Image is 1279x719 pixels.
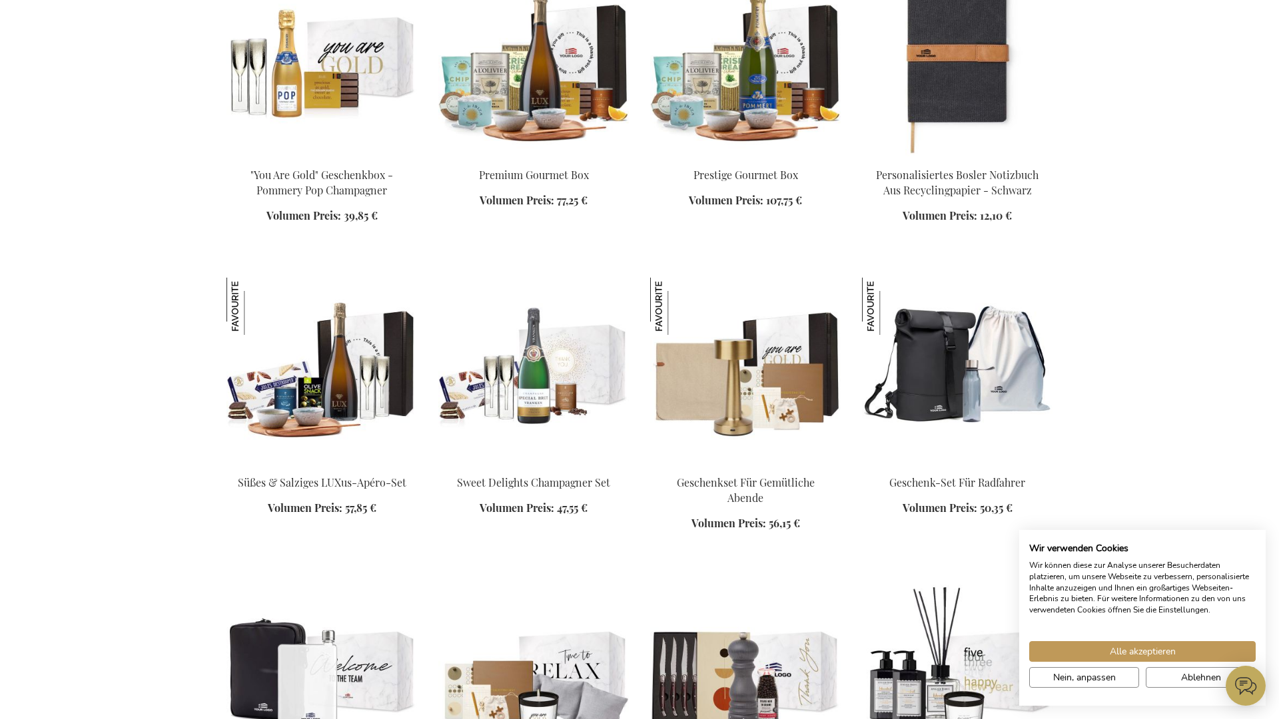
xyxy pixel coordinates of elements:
a: Volumen Preis: 47,55 € [480,501,588,516]
span: Volumen Preis: [903,501,977,515]
a: "You Are Gold" Geschenkbox - Pommery Pop Champagner [250,168,393,197]
button: Alle verweigern cookies [1146,667,1256,688]
img: Cyclist's Gift Set [862,278,1053,464]
img: Geschenkset Für Gemütliche Abende [650,278,707,335]
a: Volumen Preis: 77,25 € [480,193,588,208]
a: Volumen Preis: 50,35 € [903,501,1013,516]
span: Alle akzeptieren [1110,644,1176,658]
img: Sweet & Salty LUXury Apéro Set [226,278,417,464]
a: Volumen Preis: 56,15 € [691,516,800,531]
span: Nein, anpassen [1053,670,1116,684]
a: Sweet Delights Champagne Set [438,459,629,471]
span: 50,35 € [980,501,1013,515]
span: Volumen Preis: [903,208,977,222]
a: Cyclist's Gift Set Geschenk-Set Für Radfahrer [862,459,1053,471]
span: 56,15 € [769,516,800,530]
a: Volumen Preis: 39,85 € [266,208,378,224]
p: Wir können diese zur Analyse unserer Besucherdaten platzieren, um unsere Webseite zu verbessern, ... [1029,560,1256,616]
h2: Wir verwenden Cookies [1029,543,1256,555]
a: Personalisiertes Bosler Notizbuch Aus Recyclingpapier - Schwarz [876,168,1039,197]
a: Volumen Preis: 57,85 € [268,501,376,516]
img: Süßes & Salziges LUXus-Apéro-Set [226,278,284,335]
button: cookie Einstellungen anpassen [1029,667,1139,688]
a: Geschenk-Set Für Radfahrer [889,475,1025,489]
span: 39,85 € [344,208,378,222]
span: Ablehnen [1181,670,1221,684]
span: 107,75 € [766,193,802,207]
a: Premium Gourmet Box [479,168,589,182]
span: Volumen Preis: [268,501,342,515]
iframe: belco-activator-frame [1226,666,1266,706]
a: You Are Gold Gift Box - Pommery Pop Champagne [226,151,417,164]
span: 47,55 € [557,501,588,515]
span: 12,10 € [980,208,1012,222]
a: Geschenkset Für Gemütliche Abende [677,475,815,505]
img: Sweet Delights Champagne Set [438,278,629,464]
a: Prestige Gourmet Box [693,168,798,182]
span: Volumen Preis: [480,193,554,207]
span: Volumen Preis: [266,208,341,222]
span: 77,25 € [557,193,588,207]
span: Volumen Preis: [691,516,766,530]
a: Premium Gourmet Box [438,151,629,164]
span: 57,85 € [345,501,376,515]
a: Volumen Preis: 107,75 € [689,193,802,208]
a: Sweet Delights Champagner Set [457,475,610,489]
a: Süßes & Salziges LUXus-Apéro-Set [238,475,406,489]
a: Sweet & Salty LUXury Apéro Set Süßes & Salziges LUXus-Apéro-Set [226,459,417,471]
span: Volumen Preis: [689,193,763,207]
button: Akzeptieren Sie alle cookies [1029,641,1256,662]
a: Volumen Preis: 12,10 € [903,208,1012,224]
img: Geschenk-Set Für Radfahrer [862,278,919,335]
span: Volumen Preis: [480,501,554,515]
a: Personalised Bosler Recycled Paper Notebook - Black [862,151,1053,164]
img: Cosy Evenings Gift Set [650,278,841,464]
a: Cosy Evenings Gift Set Geschenkset Für Gemütliche Abende [650,459,841,471]
a: Prestige Gourmet Box [650,151,841,164]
